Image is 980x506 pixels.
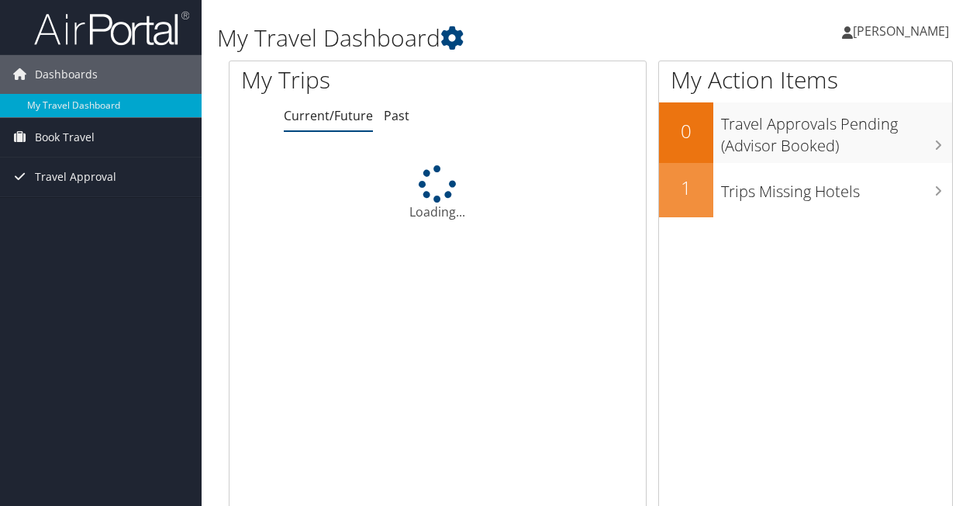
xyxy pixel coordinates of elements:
[853,23,949,40] span: [PERSON_NAME]
[284,107,373,124] a: Current/Future
[721,173,952,203] h3: Trips Missing Hotels
[229,165,646,221] div: Loading...
[659,118,713,144] h2: 0
[659,163,952,217] a: 1Trips Missing Hotels
[35,55,98,94] span: Dashboards
[241,64,461,96] h1: My Trips
[659,64,952,96] h1: My Action Items
[384,107,409,124] a: Past
[659,175,713,201] h2: 1
[35,118,95,157] span: Book Travel
[842,8,964,54] a: [PERSON_NAME]
[217,22,716,54] h1: My Travel Dashboard
[35,158,116,196] span: Travel Approval
[659,102,952,162] a: 0Travel Approvals Pending (Advisor Booked)
[34,10,189,47] img: airportal-logo.png
[721,106,952,157] h3: Travel Approvals Pending (Advisor Booked)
